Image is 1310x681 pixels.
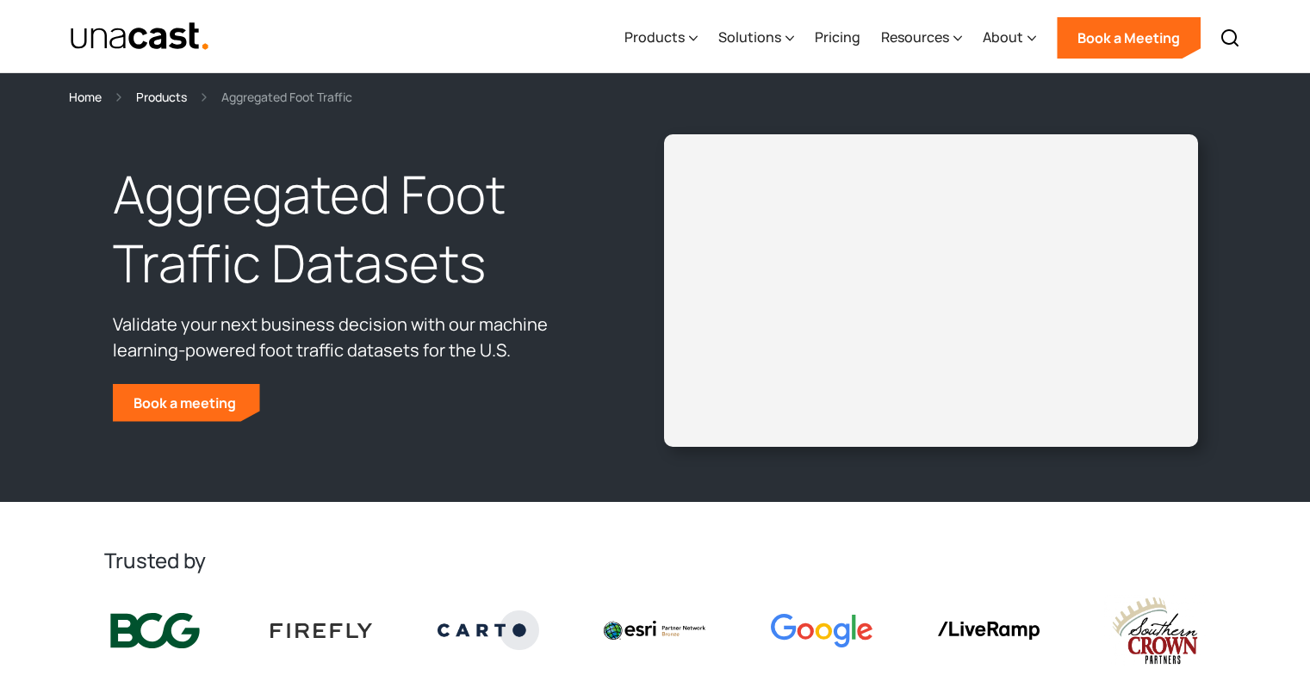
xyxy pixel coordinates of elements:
a: Products [136,87,187,107]
div: About [983,27,1023,47]
div: Products [624,3,698,73]
img: liveramp logo [938,622,1040,640]
img: Google logo [771,614,872,647]
div: About [983,3,1036,73]
img: Search icon [1220,28,1240,48]
div: Solutions [718,27,781,47]
div: Solutions [718,3,794,73]
div: Resources [881,27,949,47]
h2: Trusted by [104,547,1207,574]
img: Esri logo [604,621,705,640]
a: Pricing [815,3,860,73]
div: Products [624,27,685,47]
a: home [70,22,210,52]
img: Carto logo [438,610,539,650]
div: Resources [881,3,962,73]
img: Firefly Advertising logo [270,623,372,637]
p: Validate your next business decision with our machine learning-powered foot traffic datasets for ... [113,312,600,363]
img: BCG logo [104,610,206,653]
a: Book a Meeting [1057,17,1201,59]
a: Book a meeting [113,384,260,422]
div: Aggregated Foot Traffic [221,87,352,107]
h1: Aggregated Foot Traffic Datasets [113,160,600,298]
a: Home [69,87,102,107]
img: Unacast text logo [70,22,210,52]
img: southern crown logo [1104,595,1206,666]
